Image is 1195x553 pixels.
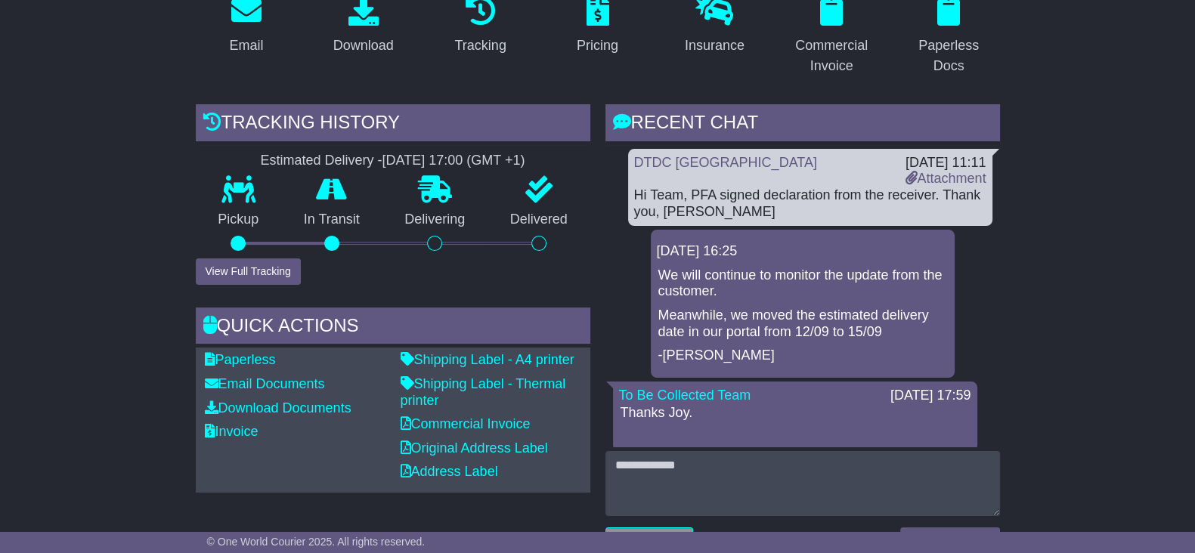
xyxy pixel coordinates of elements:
[619,388,751,403] a: To Be Collected Team
[205,352,276,367] a: Paperless
[890,388,971,404] div: [DATE] 17:59
[658,348,947,364] p: -[PERSON_NAME]
[908,36,990,76] div: Paperless Docs
[196,153,590,169] div: Estimated Delivery -
[401,440,548,456] a: Original Address Label
[905,171,986,186] a: Attachment
[401,376,566,408] a: Shipping Label - Thermal printer
[401,352,574,367] a: Shipping Label - A4 printer
[905,155,986,171] div: [DATE] 11:11
[401,416,531,431] a: Commercial Invoice
[577,36,618,56] div: Pricing
[382,153,525,169] div: [DATE] 17:00 (GMT +1)
[281,212,382,228] p: In Transit
[401,464,498,479] a: Address Label
[657,243,949,260] div: [DATE] 16:25
[685,36,745,56] div: Insurance
[205,376,325,391] a: Email Documents
[229,36,263,56] div: Email
[454,36,506,56] div: Tracking
[621,405,970,422] p: Thanks Joy.
[488,212,590,228] p: Delivered
[207,536,426,548] span: © One World Courier 2025. All rights reserved.
[196,307,590,348] div: Quick Actions
[634,155,817,170] a: DTDC [GEOGRAPHIC_DATA]
[605,104,1000,145] div: RECENT CHAT
[382,212,488,228] p: Delivering
[196,104,590,145] div: Tracking history
[658,307,947,340] p: Meanwhile, we moved the estimated delivery date in our portal from 12/09 to 15/09
[333,36,394,56] div: Download
[634,187,986,220] div: Hi Team, PFA signed declaration from the receiver. Thank you, [PERSON_NAME]
[658,267,947,300] p: We will continue to monitor the update from the customer.
[196,212,282,228] p: Pickup
[205,424,259,439] a: Invoice
[205,400,351,416] a: Download Documents
[196,258,301,285] button: View Full Tracking
[791,36,873,76] div: Commercial Invoice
